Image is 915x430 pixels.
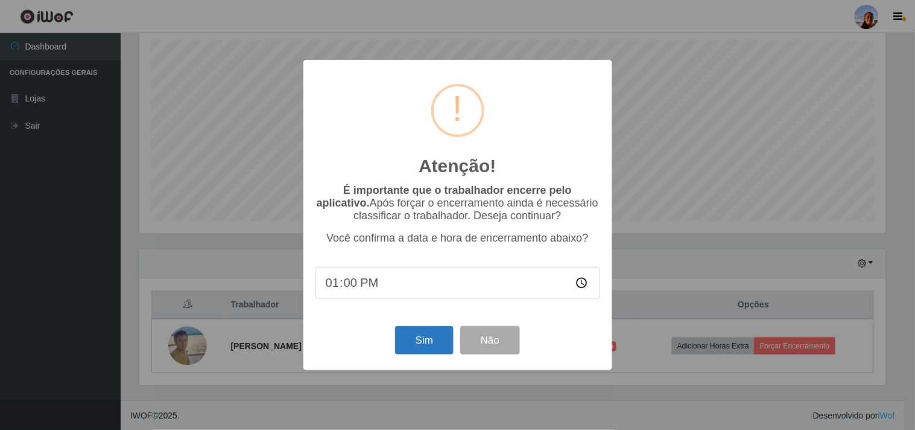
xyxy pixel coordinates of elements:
[395,326,454,355] button: Sim
[460,326,520,355] button: Não
[419,155,496,177] h2: Atenção!
[315,232,600,245] p: Você confirma a data e hora de encerramento abaixo?
[317,184,572,209] b: É importante que o trabalhador encerre pelo aplicativo.
[315,184,600,222] p: Após forçar o encerramento ainda é necessário classificar o trabalhador. Deseja continuar?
